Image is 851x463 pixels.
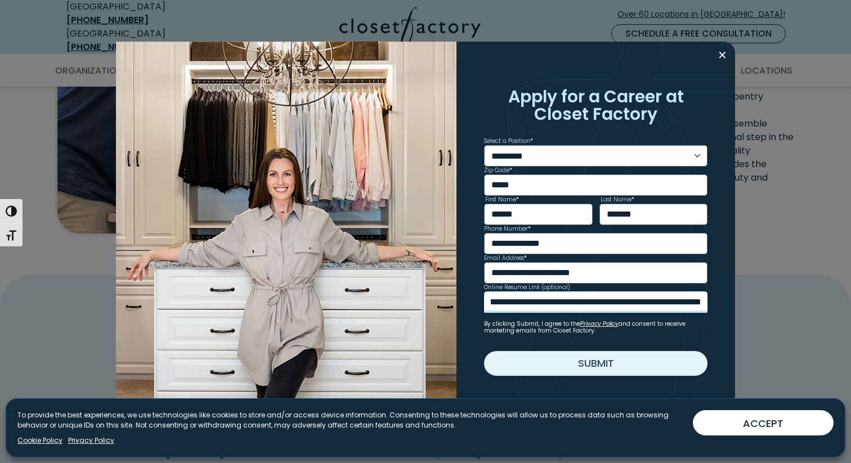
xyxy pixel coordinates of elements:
[714,46,731,64] button: Close modal
[484,351,708,376] button: Submit
[485,197,519,203] label: First Name
[484,285,570,290] label: Online Resume Link (optional)
[484,226,531,232] label: Phone Number
[484,138,533,144] label: Select a Position
[601,197,634,203] label: Last Name
[693,410,834,435] button: ACCEPT
[17,435,62,446] a: Cookie Policy
[68,435,114,446] a: Privacy Policy
[580,320,619,328] a: Privacy Policy
[484,321,708,334] small: By clicking Submit, I agree to the and consent to receive marketing emails from Closet Factory.
[484,168,512,173] label: Zip Code
[484,255,527,261] label: Email Address
[17,410,684,430] p: To provide the best experiences, we use technologies like cookies to store and/or access device i...
[508,84,684,126] span: Apply for a Career at Closet Factory
[116,42,456,421] img: Closet Factory Employee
